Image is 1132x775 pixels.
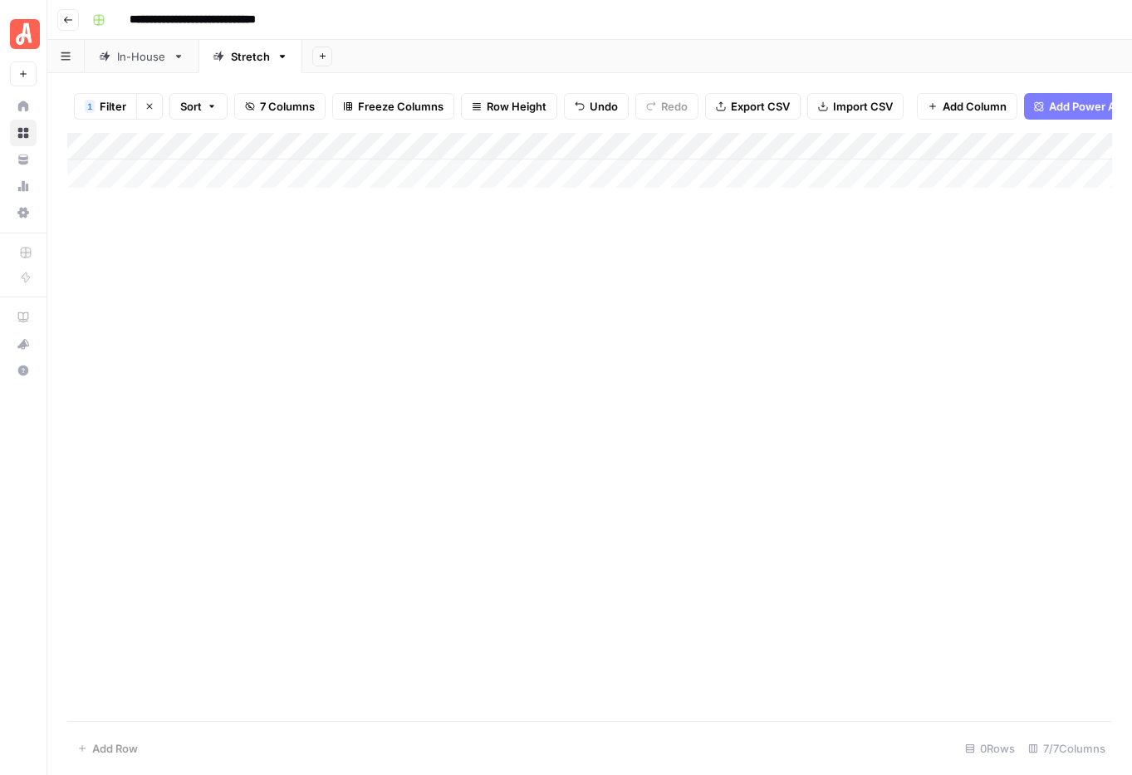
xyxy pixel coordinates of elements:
[661,98,688,115] span: Redo
[180,98,202,115] span: Sort
[461,93,557,120] button: Row Height
[635,93,698,120] button: Redo
[10,331,37,357] button: What's new?
[100,98,126,115] span: Filter
[11,331,36,356] div: What's new?
[67,735,148,762] button: Add Row
[10,357,37,384] button: Help + Support
[10,173,37,199] a: Usage
[234,93,326,120] button: 7 Columns
[807,93,904,120] button: Import CSV
[1022,735,1112,762] div: 7/7 Columns
[10,19,40,49] img: Angi Logo
[943,98,1007,115] span: Add Column
[117,48,166,65] div: In-House
[87,100,92,113] span: 1
[169,93,228,120] button: Sort
[958,735,1022,762] div: 0 Rows
[833,98,893,115] span: Import CSV
[358,98,443,115] span: Freeze Columns
[85,100,95,113] div: 1
[74,93,136,120] button: 1Filter
[10,93,37,120] a: Home
[92,740,138,757] span: Add Row
[731,98,790,115] span: Export CSV
[10,13,37,55] button: Workspace: Angi
[10,304,37,331] a: AirOps Academy
[332,93,454,120] button: Freeze Columns
[231,48,270,65] div: Stretch
[85,40,198,73] a: In-House
[705,93,801,120] button: Export CSV
[564,93,629,120] button: Undo
[590,98,618,115] span: Undo
[917,93,1017,120] button: Add Column
[10,146,37,173] a: Your Data
[10,120,37,146] a: Browse
[10,199,37,226] a: Settings
[260,98,315,115] span: 7 Columns
[487,98,546,115] span: Row Height
[198,40,302,73] a: Stretch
